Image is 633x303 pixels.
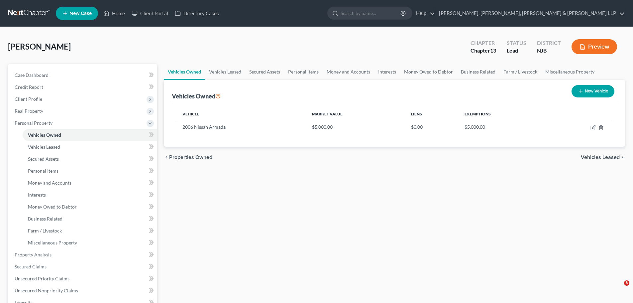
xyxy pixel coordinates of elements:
[164,64,205,80] a: Vehicles Owned
[15,252,52,257] span: Property Analysis
[436,7,625,19] a: [PERSON_NAME], [PERSON_NAME], [PERSON_NAME] & [PERSON_NAME] LLP
[537,39,561,47] div: District
[9,81,157,93] a: Credit Report
[459,121,548,133] td: $5,000.00
[572,39,617,54] button: Preview
[620,155,625,160] i: chevron_right
[28,228,62,233] span: Farm / Livestock
[15,108,43,114] span: Real Property
[507,47,526,55] div: Lead
[164,155,212,160] button: chevron_left Properties Owned
[245,64,284,80] a: Secured Assets
[23,189,157,201] a: Interests
[23,225,157,237] a: Farm / Livestock
[177,121,306,133] td: 2006 Nissan Armada
[9,69,157,81] a: Case Dashboard
[172,92,221,100] div: Vehicles Owned
[471,47,496,55] div: Chapter
[406,107,459,121] th: Liens
[537,47,561,55] div: NJB
[28,132,61,138] span: Vehicles Owned
[164,155,169,160] i: chevron_left
[400,64,457,80] a: Money Owed to Debtor
[23,141,157,153] a: Vehicles Leased
[323,64,374,80] a: Money and Accounts
[205,64,245,80] a: Vehicles Leased
[572,85,614,97] button: New Vehicle
[459,107,548,121] th: Exemptions
[413,7,435,19] a: Help
[23,237,157,249] a: Miscellaneous Property
[284,64,323,80] a: Personal Items
[499,64,541,80] a: Farm / Livestock
[177,107,306,121] th: Vehicle
[169,155,212,160] span: Properties Owned
[28,180,71,186] span: Money and Accounts
[28,144,60,150] span: Vehicles Leased
[128,7,171,19] a: Client Portal
[9,273,157,285] a: Unsecured Priority Claims
[28,156,59,162] span: Secured Assets
[15,288,78,293] span: Unsecured Nonpriority Claims
[23,177,157,189] a: Money and Accounts
[15,120,53,126] span: Personal Property
[374,64,400,80] a: Interests
[471,39,496,47] div: Chapter
[8,42,71,51] span: [PERSON_NAME]
[406,121,459,133] td: $0.00
[28,240,77,245] span: Miscellaneous Property
[15,96,42,102] span: Client Profile
[23,213,157,225] a: Business Related
[28,192,46,198] span: Interests
[28,204,77,210] span: Money Owed to Debtor
[28,168,58,174] span: Personal Items
[581,155,625,160] button: Vehicles Leased chevron_right
[100,7,128,19] a: Home
[307,121,406,133] td: $5,000.00
[69,11,92,16] span: New Case
[457,64,499,80] a: Business Related
[15,264,47,269] span: Secured Claims
[9,249,157,261] a: Property Analysis
[15,84,43,90] span: Credit Report
[490,47,496,54] span: 13
[9,261,157,273] a: Secured Claims
[171,7,222,19] a: Directory Cases
[9,285,157,297] a: Unsecured Nonpriority Claims
[581,155,620,160] span: Vehicles Leased
[624,280,629,286] span: 3
[15,72,49,78] span: Case Dashboard
[541,64,598,80] a: Miscellaneous Property
[341,7,401,19] input: Search by name...
[23,201,157,213] a: Money Owed to Debtor
[307,107,406,121] th: Market Value
[28,216,62,222] span: Business Related
[23,153,157,165] a: Secured Assets
[23,165,157,177] a: Personal Items
[610,280,626,296] iframe: Intercom live chat
[23,129,157,141] a: Vehicles Owned
[15,276,69,281] span: Unsecured Priority Claims
[507,39,526,47] div: Status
